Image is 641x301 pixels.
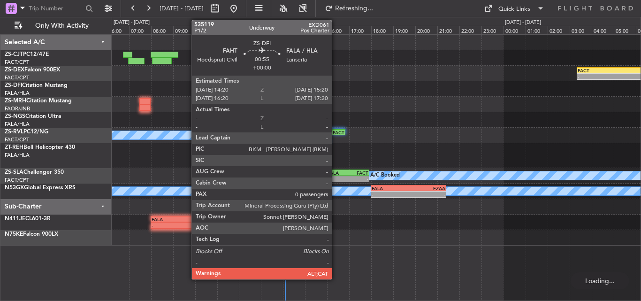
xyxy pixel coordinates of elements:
[480,1,549,16] button: Quick Links
[614,26,636,34] div: 05:00
[459,26,481,34] div: 22:00
[548,26,570,34] div: 02:00
[5,170,64,175] a: ZS-SLAChallenger 350
[5,129,23,135] span: ZS-RVL
[236,99,256,104] div: [PERSON_NAME]
[372,185,409,191] div: FALA
[236,105,256,110] div: -
[437,26,459,34] div: 21:00
[225,130,246,135] div: FAMN
[5,185,24,191] span: N53GX
[409,192,446,197] div: -
[5,145,23,150] span: ZT-REH
[328,176,348,182] div: -
[592,26,614,34] div: 04:00
[152,216,191,222] div: FALA
[160,4,204,13] span: [DATE] - [DATE]
[239,136,262,141] div: 13:05 Z
[481,26,504,34] div: 23:00
[5,67,60,73] a: ZS-DEXFalcon 900EX
[5,105,30,112] a: FAOR/JNB
[570,26,592,34] div: 03:00
[5,136,29,143] a: FACT/CPT
[335,5,374,12] span: Refreshing...
[5,170,23,175] span: ZS-SLA
[5,59,29,66] a: FACT/CPT
[5,67,24,73] span: ZS-DEX
[305,26,327,34] div: 15:00
[5,177,29,184] a: FACT/CPT
[5,152,30,159] a: FALA/HLA
[10,18,102,33] button: Only With Activity
[302,136,329,141] div: -
[195,26,217,34] div: 10:00
[5,114,25,119] span: ZS-NGS
[5,90,30,97] a: FALA/HLA
[217,136,239,141] div: 10:58 Z
[348,170,368,176] div: FACT
[212,184,242,198] div: A/C Booked
[261,26,283,34] div: 13:00
[173,26,195,34] div: 09:00
[504,26,526,34] div: 00:00
[283,26,305,34] div: 14:00
[328,170,348,176] div: FALA
[5,129,48,135] a: ZS-RVLPC12/NG
[114,19,150,27] div: [DATE] - [DATE]
[5,74,29,81] a: FACT/CPT
[275,136,302,141] div: 13:38 Z
[5,185,76,191] a: N53GXGlobal Express XRS
[348,176,368,182] div: -
[526,26,548,34] div: 01:00
[578,68,629,73] div: FACT
[291,130,318,135] div: FABL
[5,114,61,119] a: ZS-NGSCitation Ultra
[409,185,446,191] div: FZAA
[5,83,68,88] a: ZS-DFICitation Mustang
[5,121,30,128] a: FALA/HLA
[191,216,230,222] div: FCBB
[152,223,191,228] div: -
[246,130,267,135] div: FABL
[393,26,415,34] div: 19:00
[107,26,129,34] div: 06:00
[129,26,151,34] div: 07:00
[505,19,541,27] div: [DATE] - [DATE]
[151,26,173,34] div: 08:00
[5,232,23,237] span: N75KE
[29,1,83,15] input: Trip Number
[318,130,344,135] div: FACT
[415,26,437,34] div: 20:00
[349,26,371,34] div: 17:00
[578,74,629,79] div: -
[372,192,409,197] div: -
[370,169,400,183] div: A/C Booked
[5,232,58,237] a: N75KEFalcon 900LX
[191,223,230,228] div: -
[217,26,239,34] div: 11:00
[5,52,49,57] a: ZS-CJTPC12/47E
[5,52,23,57] span: ZS-CJT
[498,5,530,14] div: Quick Links
[327,26,349,34] div: 16:00
[5,216,51,222] a: N411JECL601-3R
[5,216,25,222] span: N411JE
[320,1,377,16] button: Refreshing...
[24,23,99,29] span: Only With Activity
[5,83,22,88] span: ZS-DFI
[5,98,26,104] span: ZS-MRH
[256,99,276,104] div: FALA
[5,145,75,150] a: ZT-REHBell Helicopter 430
[5,98,72,104] a: ZS-MRHCitation Mustang
[371,26,393,34] div: 18:00
[571,272,629,289] div: Loading...
[239,26,261,34] div: 12:00
[256,105,276,110] div: -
